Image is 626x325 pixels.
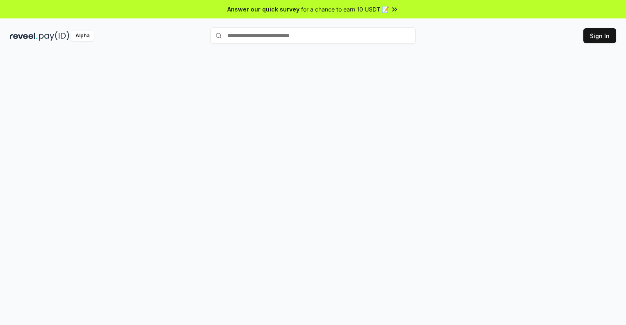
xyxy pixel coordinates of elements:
[71,31,94,41] div: Alpha
[227,5,299,14] span: Answer our quick survey
[301,5,389,14] span: for a chance to earn 10 USDT 📝
[583,28,616,43] button: Sign In
[39,31,69,41] img: pay_id
[10,31,37,41] img: reveel_dark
